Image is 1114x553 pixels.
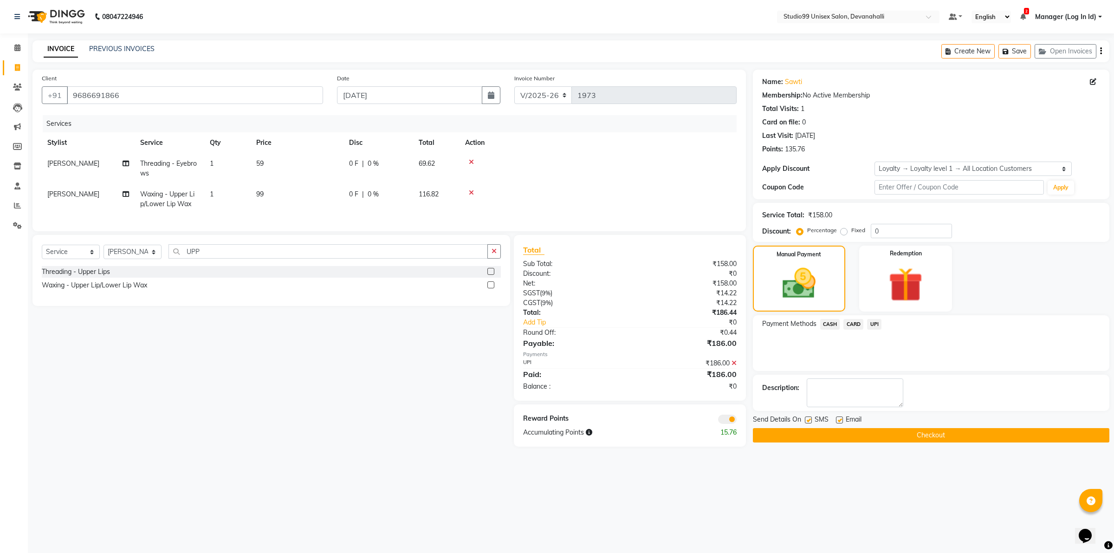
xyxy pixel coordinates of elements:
[460,132,737,153] th: Action
[523,299,540,307] span: CGST
[630,298,744,308] div: ₹14.22
[807,226,837,234] label: Percentage
[777,250,821,259] label: Manual Payment
[516,428,687,437] div: Accumulating Points
[135,132,204,153] th: Service
[630,382,744,391] div: ₹0
[762,319,816,329] span: Payment Methods
[210,190,214,198] span: 1
[343,132,413,153] th: Disc
[630,259,744,269] div: ₹158.00
[687,428,743,437] div: 15.76
[516,318,648,327] a: Add Tip
[808,210,832,220] div: ₹158.00
[44,41,78,58] a: INVOICE
[42,86,68,104] button: +91
[362,159,364,169] span: |
[102,4,143,30] b: 08047224946
[1075,516,1105,544] iframe: chat widget
[204,132,251,153] th: Qty
[67,86,323,104] input: Search by Name/Mobile/Email/Code
[1035,12,1096,22] span: Manager (Log In Id)
[762,117,800,127] div: Card on file:
[516,288,630,298] div: ( )
[820,319,840,330] span: CASH
[785,144,805,154] div: 135.76
[43,115,744,132] div: Services
[762,91,1100,100] div: No Active Membership
[630,269,744,279] div: ₹0
[47,190,99,198] span: [PERSON_NAME]
[47,159,99,168] span: [PERSON_NAME]
[210,159,214,168] span: 1
[762,227,791,236] div: Discount:
[1048,181,1074,195] button: Apply
[630,369,744,380] div: ₹186.00
[762,77,783,87] div: Name:
[649,318,744,327] div: ₹0
[867,319,881,330] span: UPI
[630,338,744,349] div: ₹186.00
[413,132,460,153] th: Total
[24,4,87,30] img: logo
[516,414,630,424] div: Reward Points
[1020,13,1026,21] a: 2
[368,159,379,169] span: 0 %
[772,264,826,303] img: _cash.svg
[516,308,630,318] div: Total:
[251,132,343,153] th: Price
[795,131,815,141] div: [DATE]
[256,159,264,168] span: 59
[516,338,630,349] div: Payable:
[368,189,379,199] span: 0 %
[42,74,57,83] label: Client
[843,319,863,330] span: CARD
[516,269,630,279] div: Discount:
[168,244,488,259] input: Search or Scan
[516,259,630,269] div: Sub Total:
[140,159,197,177] span: Threading - Eyebrows
[349,159,358,169] span: 0 F
[801,104,804,114] div: 1
[516,298,630,308] div: ( )
[1024,8,1029,14] span: 2
[523,351,736,358] div: Payments
[516,358,630,368] div: UPI
[419,190,439,198] span: 116.82
[516,369,630,380] div: Paid:
[42,267,110,277] div: Threading - Upper Lips
[762,383,799,393] div: Description:
[516,382,630,391] div: Balance :
[846,415,861,426] span: Email
[349,189,358,199] span: 0 F
[42,132,135,153] th: Stylist
[762,104,799,114] div: Total Visits:
[878,263,933,306] img: _gift.svg
[998,44,1031,59] button: Save
[516,328,630,338] div: Round Off:
[815,415,829,426] span: SMS
[542,299,551,306] span: 9%
[753,428,1109,442] button: Checkout
[802,117,806,127] div: 0
[542,289,551,297] span: 9%
[941,44,995,59] button: Create New
[630,288,744,298] div: ₹14.22
[523,245,544,255] span: Total
[851,226,865,234] label: Fixed
[630,358,744,368] div: ₹186.00
[140,190,194,208] span: Waxing - Upper Lip/Lower Lip Wax
[523,289,540,297] span: SGST
[419,159,435,168] span: 69.62
[42,280,147,290] div: Waxing - Upper Lip/Lower Lip Wax
[514,74,555,83] label: Invoice Number
[874,180,1043,195] input: Enter Offer / Coupon Code
[89,45,155,53] a: PREVIOUS INVOICES
[753,415,801,426] span: Send Details On
[762,164,875,174] div: Apply Discount
[1035,44,1096,59] button: Open Invoices
[630,308,744,318] div: ₹186.44
[762,91,803,100] div: Membership:
[516,279,630,288] div: Net:
[762,182,875,192] div: Coupon Code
